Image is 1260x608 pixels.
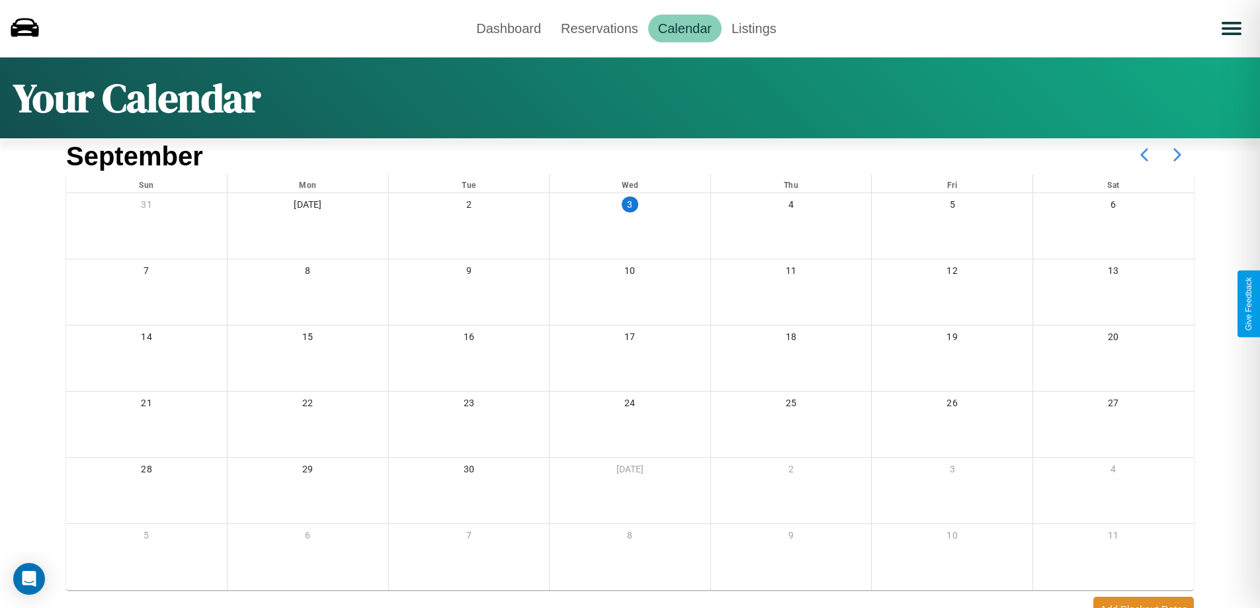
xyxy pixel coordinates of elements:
div: 19 [872,326,1032,353]
h1: Your Calendar [13,71,261,125]
div: 10 [872,524,1032,551]
div: 23 [389,392,550,419]
div: 15 [228,326,388,353]
div: Wed [550,174,710,193]
a: Calendar [648,15,722,42]
div: 3 [622,196,638,212]
div: 6 [1033,193,1194,220]
div: 10 [550,259,710,286]
div: Tue [389,174,550,193]
div: 3 [872,458,1032,485]
div: 7 [389,524,550,551]
div: 9 [711,524,872,551]
div: 9 [389,259,550,286]
div: 30 [389,458,550,485]
div: 7 [66,259,227,286]
div: Fri [872,174,1032,193]
div: Give Feedback [1244,277,1253,331]
div: 2 [711,458,872,485]
div: 13 [1033,259,1194,286]
a: Listings [722,15,786,42]
div: Sun [66,174,227,193]
div: [DATE] [550,458,710,485]
div: Sat [1033,174,1194,193]
div: 8 [550,524,710,551]
button: Open menu [1213,10,1250,47]
div: 14 [66,326,227,353]
div: 4 [1033,458,1194,485]
div: 16 [389,326,550,353]
div: 31 [66,193,227,220]
div: 4 [711,193,872,220]
div: Open Intercom Messenger [13,563,45,595]
div: 25 [711,392,872,419]
div: 27 [1033,392,1194,419]
div: 28 [66,458,227,485]
a: Reservations [551,15,648,42]
div: 20 [1033,326,1194,353]
div: 11 [711,259,872,286]
div: 8 [228,259,388,286]
h2: September [66,142,203,171]
div: Mon [228,174,388,193]
div: 17 [550,326,710,353]
div: 6 [228,524,388,551]
div: 26 [872,392,1032,419]
div: 18 [711,326,872,353]
div: 5 [66,524,227,551]
div: 29 [228,458,388,485]
div: 5 [872,193,1032,220]
div: 2 [389,193,550,220]
div: [DATE] [228,193,388,220]
div: 24 [550,392,710,419]
div: Thu [711,174,872,193]
div: 11 [1033,524,1194,551]
a: Dashboard [466,15,551,42]
div: 12 [872,259,1032,286]
div: 21 [66,392,227,419]
div: 22 [228,392,388,419]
